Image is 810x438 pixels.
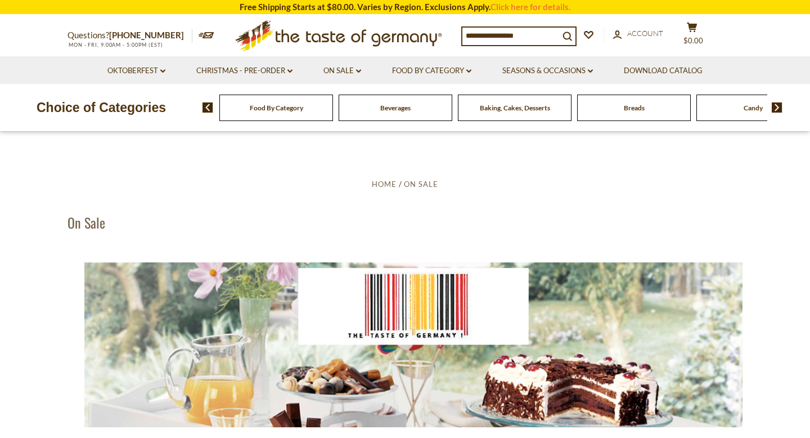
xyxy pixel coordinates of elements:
[683,36,703,45] span: $0.00
[202,102,213,113] img: previous arrow
[196,65,292,77] a: Christmas - PRE-ORDER
[480,104,550,112] a: Baking, Cakes, Desserts
[84,262,742,427] img: the-taste-of-germany-barcode-3.jpg
[67,42,163,48] span: MON - FRI, 9:00AM - 5:00PM (EST)
[624,65,703,77] a: Download Catalog
[107,65,165,77] a: Oktoberfest
[502,65,593,77] a: Seasons & Occasions
[67,214,105,231] h1: On Sale
[627,29,663,38] span: Account
[250,104,303,112] a: Food By Category
[490,2,570,12] a: Click here for details.
[675,22,709,50] button: $0.00
[392,65,471,77] a: Food By Category
[624,104,645,112] a: Breads
[67,28,192,43] p: Questions?
[323,65,361,77] a: On Sale
[772,102,782,113] img: next arrow
[613,28,663,40] a: Account
[404,180,438,189] a: On Sale
[744,104,763,112] a: Candy
[380,104,411,112] a: Beverages
[372,180,397,189] a: Home
[109,30,184,40] a: [PHONE_NUMBER]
